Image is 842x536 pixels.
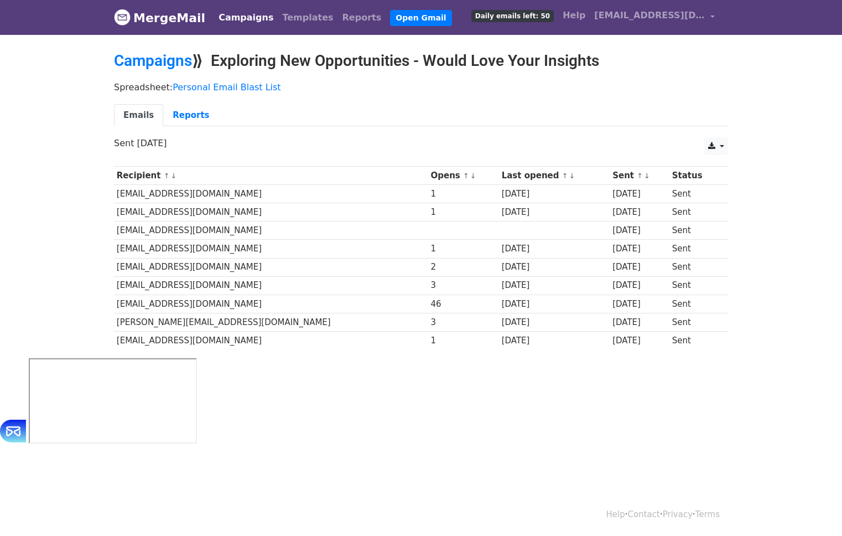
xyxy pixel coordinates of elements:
div: [DATE] [502,298,607,311]
div: [DATE] [612,243,667,255]
div: [DATE] [612,261,667,274]
div: 2 [430,261,496,274]
td: Sent [669,295,720,313]
span: Daily emails left: 50 [471,10,554,22]
div: [DATE] [502,188,607,200]
a: Help [606,509,625,519]
td: Sent [669,313,720,331]
div: [DATE] [612,224,667,237]
a: ↑ [562,172,568,180]
a: Personal Email Blast List [173,82,280,92]
a: ↓ [170,172,176,180]
a: MergeMail [114,6,205,29]
td: Sent [669,258,720,276]
td: Sent [669,185,720,203]
td: [EMAIL_ADDRESS][DOMAIN_NAME] [114,331,428,349]
a: ↑ [164,172,170,180]
a: ↓ [470,172,476,180]
div: 1 [430,243,496,255]
div: [DATE] [612,188,667,200]
a: [EMAIL_ADDRESS][DOMAIN_NAME] [590,4,719,30]
div: [DATE] [502,316,607,329]
div: [DATE] [502,243,607,255]
td: Sent [669,203,720,221]
div: 46 [430,298,496,311]
div: [DATE] [612,334,667,347]
td: [EMAIL_ADDRESS][DOMAIN_NAME] [114,276,428,295]
h2: ⟫ Exploring New Opportunities - Would Love Your Insights [114,51,728,70]
a: Campaigns [214,7,278,29]
div: [DATE] [612,206,667,219]
a: ↓ [569,172,575,180]
td: [EMAIL_ADDRESS][DOMAIN_NAME] [114,240,428,258]
td: [EMAIL_ADDRESS][DOMAIN_NAME] [114,258,428,276]
a: Campaigns [114,51,192,70]
div: [DATE] [612,298,667,311]
div: [DATE] [502,206,607,219]
div: 1 [430,206,496,219]
div: 1 [430,334,496,347]
a: Contact [628,509,660,519]
th: Opens [428,167,499,185]
div: [DATE] [612,316,667,329]
a: Help [558,4,590,27]
td: Sent [669,221,720,240]
td: [EMAIL_ADDRESS][DOMAIN_NAME] [114,295,428,313]
td: [EMAIL_ADDRESS][DOMAIN_NAME] [114,185,428,203]
td: Sent [669,276,720,295]
td: [PERSON_NAME][EMAIL_ADDRESS][DOMAIN_NAME] [114,313,428,331]
img: MergeMail logo [114,9,131,25]
td: [EMAIL_ADDRESS][DOMAIN_NAME] [114,203,428,221]
a: Terms [695,509,720,519]
a: ↑ [463,172,469,180]
div: [DATE] [502,334,607,347]
div: 1 [430,188,496,200]
td: Sent [669,240,720,258]
div: [DATE] [502,261,607,274]
div: 3 [430,279,496,292]
th: Recipient [114,167,428,185]
th: Status [669,167,720,185]
span: [EMAIL_ADDRESS][DOMAIN_NAME] [594,9,705,22]
a: Daily emails left: 50 [467,4,558,27]
div: [DATE] [502,279,607,292]
th: Last opened [499,167,610,185]
th: Sent [610,167,669,185]
div: [DATE] [612,279,667,292]
td: [EMAIL_ADDRESS][DOMAIN_NAME] [114,221,428,240]
p: Sent [DATE] [114,137,728,149]
a: Reports [163,104,219,127]
a: Privacy [663,509,693,519]
a: Reports [338,7,386,29]
a: Emails [114,104,163,127]
a: ↓ [644,172,650,180]
a: ↑ [637,172,643,180]
a: Templates [278,7,337,29]
td: Sent [669,331,720,349]
div: 3 [430,316,496,329]
a: Open Gmail [390,10,451,26]
p: Spreadsheet: [114,81,728,93]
